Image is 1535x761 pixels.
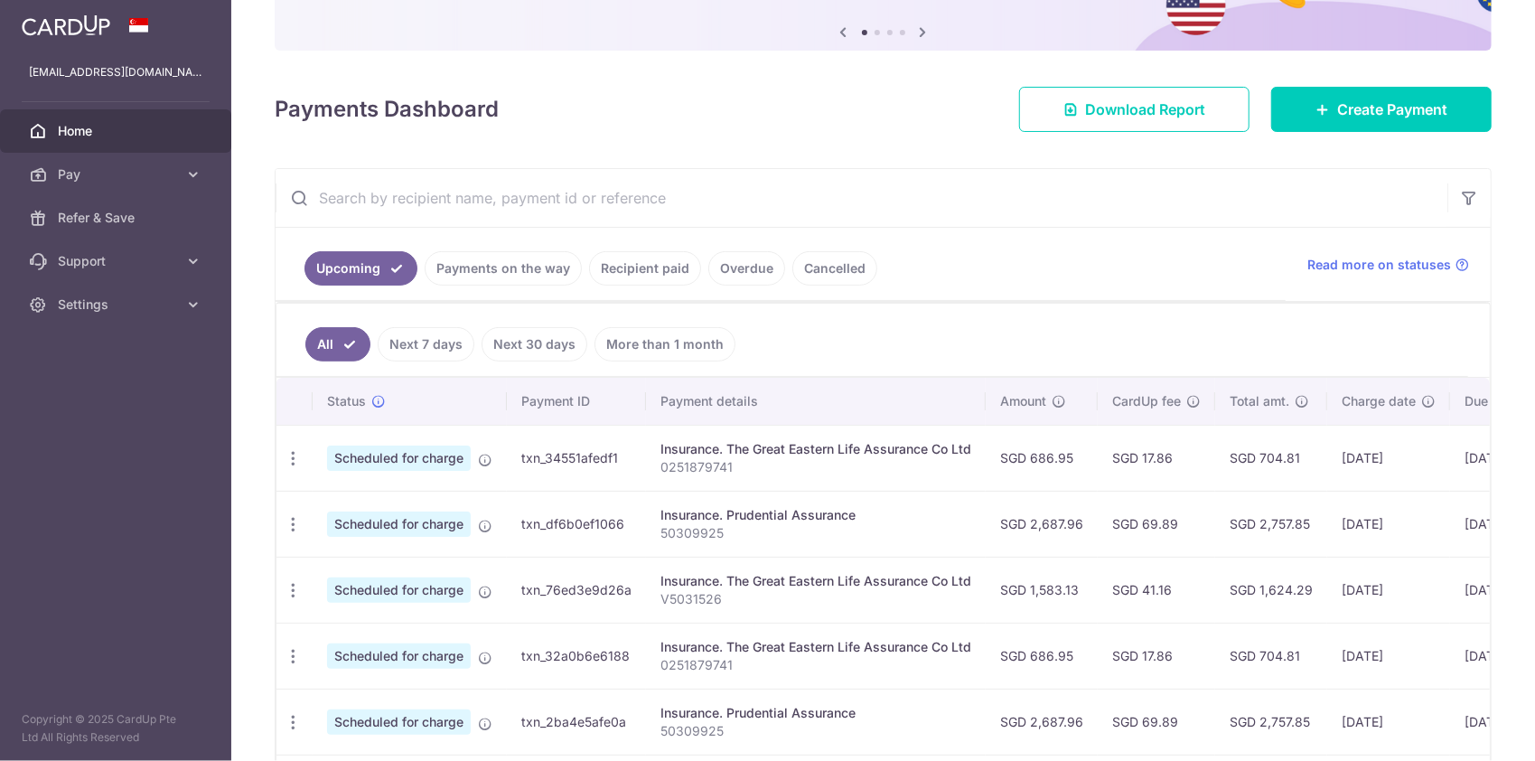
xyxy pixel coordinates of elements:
div: Insurance. The Great Eastern Life Assurance Co Ltd [660,440,971,458]
p: 50309925 [660,722,971,740]
h4: Payments Dashboard [275,93,499,126]
td: SGD 1,583.13 [986,557,1098,623]
div: Insurance. Prudential Assurance [660,704,971,722]
td: SGD 2,757.85 [1215,689,1327,755]
td: SGD 1,624.29 [1215,557,1327,623]
td: txn_df6b0ef1066 [507,491,646,557]
a: More than 1 month [594,327,735,362]
a: Upcoming [304,251,417,286]
a: Read more on statuses [1307,256,1469,274]
span: Create Payment [1337,99,1447,120]
p: 0251879741 [660,656,971,674]
span: Scheduled for charge [327,709,471,735]
p: 50309925 [660,524,971,542]
span: Total amt. [1230,392,1289,410]
a: Create Payment [1271,87,1492,132]
a: Download Report [1019,87,1250,132]
td: SGD 17.86 [1098,623,1215,689]
span: Amount [1000,392,1046,410]
td: txn_2ba4e5afe0a [507,689,646,755]
td: SGD 704.81 [1215,425,1327,491]
a: Next 30 days [482,327,587,362]
a: All [305,327,370,362]
div: Insurance. The Great Eastern Life Assurance Co Ltd [660,638,971,656]
input: Search by recipient name, payment id or reference [276,169,1447,227]
td: SGD 686.95 [986,623,1098,689]
span: Scheduled for charge [327,644,471,669]
a: Overdue [708,251,785,286]
img: CardUp [22,14,110,36]
td: SGD 69.89 [1098,689,1215,755]
div: Insurance. The Great Eastern Life Assurance Co Ltd [660,572,971,590]
span: Support [58,252,177,270]
td: SGD 704.81 [1215,623,1327,689]
span: Due date [1465,392,1519,410]
td: [DATE] [1327,557,1450,623]
span: Home [58,122,177,140]
td: [DATE] [1327,491,1450,557]
span: Charge date [1342,392,1416,410]
td: [DATE] [1327,623,1450,689]
p: V5031526 [660,590,971,608]
span: Refer & Save [58,209,177,227]
span: Settings [58,296,177,314]
th: Payment ID [507,378,646,425]
span: CardUp fee [1112,392,1181,410]
td: SGD 41.16 [1098,557,1215,623]
span: Scheduled for charge [327,512,471,537]
th: Payment details [646,378,986,425]
td: SGD 2,687.96 [986,689,1098,755]
p: 0251879741 [660,458,971,476]
span: Pay [58,165,177,183]
a: Payments on the way [425,251,582,286]
td: SGD 2,757.85 [1215,491,1327,557]
span: Download Report [1085,99,1205,120]
td: SGD 686.95 [986,425,1098,491]
td: [DATE] [1327,425,1450,491]
a: Cancelled [792,251,877,286]
a: Next 7 days [378,327,474,362]
a: Recipient paid [589,251,701,286]
td: SGD 69.89 [1098,491,1215,557]
span: Scheduled for charge [327,446,471,471]
td: txn_76ed3e9d26a [507,557,646,623]
td: txn_32a0b6e6188 [507,623,646,689]
div: Insurance. Prudential Assurance [660,506,971,524]
span: Scheduled for charge [327,578,471,603]
td: [DATE] [1327,689,1450,755]
span: Status [327,392,366,410]
td: SGD 17.86 [1098,425,1215,491]
p: [EMAIL_ADDRESS][DOMAIN_NAME] [29,63,202,81]
td: SGD 2,687.96 [986,491,1098,557]
td: txn_34551afedf1 [507,425,646,491]
span: Read more on statuses [1307,256,1451,274]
